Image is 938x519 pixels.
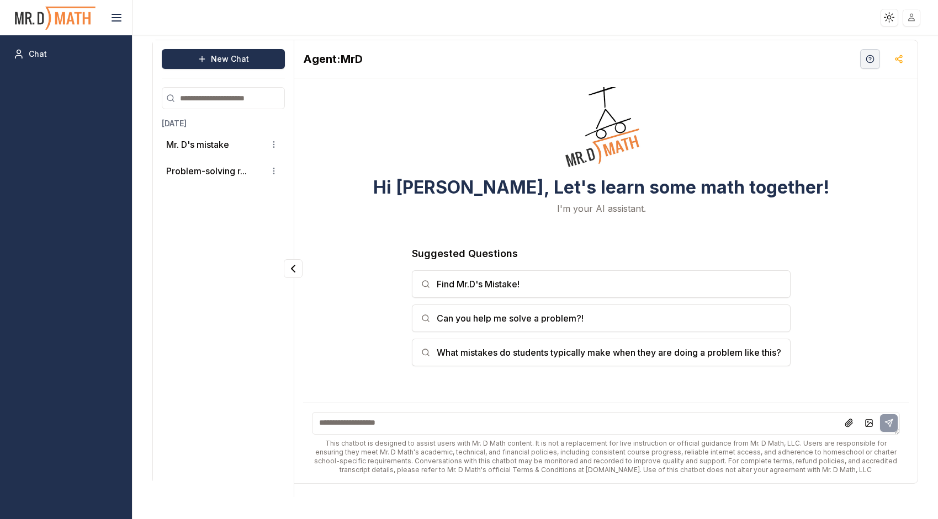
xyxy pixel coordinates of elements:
button: Find Mr.D's Mistake! [412,270,791,298]
img: PromptOwl [14,3,97,33]
button: Conversation options [267,164,280,178]
h3: Suggested Questions [412,246,791,261]
button: What mistakes do students typically make when they are doing a problem like this? [412,339,791,366]
button: Problem-solving r... [166,164,247,178]
p: Mr. D's mistake [166,138,229,151]
button: Conversation options [267,138,280,151]
button: Can you help me solve a problem?! [412,304,791,332]
img: Welcome Owl [557,61,645,169]
span: Chat [29,49,47,60]
a: Chat [9,44,123,64]
h2: MrD [303,51,363,67]
h3: [DATE] [162,118,285,129]
button: New Chat [162,49,285,69]
button: Help Videos [860,49,880,69]
p: I'm your AI assistant. [557,202,646,215]
h3: Hi [PERSON_NAME], Let's learn some math together! [373,178,830,197]
div: This chatbot is designed to assist users with Mr. D Math content. It is not a replacement for liv... [312,439,899,474]
button: Collapse panel [284,259,303,278]
img: placeholder-user.jpg [904,9,920,25]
